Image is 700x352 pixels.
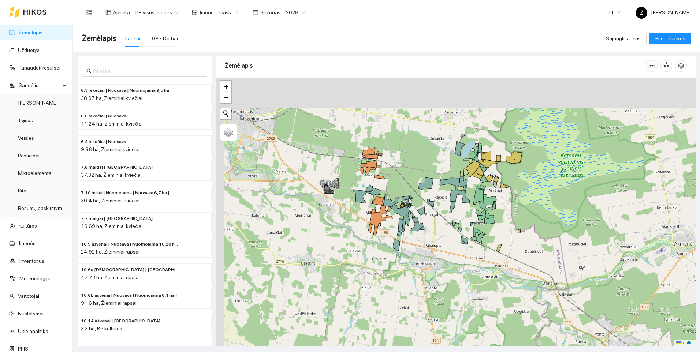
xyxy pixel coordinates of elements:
span: 2026 [286,7,305,18]
a: Pridėti laukus [649,35,691,41]
span: BP visos įmonės [135,7,179,18]
button: Sujungti laukus [600,33,647,44]
span: 37.32 ha, Žieminiai kviečiai [81,172,142,178]
a: Resursų paskirstymas [18,205,67,211]
button: Pridėti laukus [649,33,691,44]
span: Aplinka : [113,8,131,16]
a: Kita [18,188,26,194]
span: Pridėti laukus [655,34,685,42]
a: Vartotojai [18,293,39,299]
span: column-width [646,63,657,69]
span: search [86,68,92,74]
span: Ž [640,7,643,19]
span: Žemėlapis [82,33,116,44]
div: Laukai [125,34,140,42]
a: Nustatymai [18,311,44,317]
span: Sandėlis [19,78,60,93]
a: Leaflet [676,340,694,345]
span: 9.66 ha, Žieminiai kviečiai [81,146,139,152]
a: Įmonės [19,240,36,246]
span: 10.69 ha, Žieminiai kviečiai [81,223,143,229]
a: Inventorius [19,258,44,264]
span: 11.24 ha, Žieminiai kviečiai [81,121,143,127]
a: Zoom in [220,81,231,92]
span: Sezonas : [260,8,282,16]
span: calendar [253,10,258,15]
button: menu-fold [82,5,97,20]
input: Paieška [93,67,203,75]
span: 47.73 ha, Žieminiai rapsai [81,274,140,280]
span: 30.4 ha, Žieminiai kviečiai [81,198,139,203]
a: Užduotys [18,47,40,53]
span: 10.14 Ašvėnai | Nuosava [81,318,160,325]
a: Zoom out [220,92,231,103]
div: Žemėlapis [225,55,646,76]
span: + [224,82,228,91]
span: Ivasta [219,7,239,18]
button: Initiate a new search [220,108,231,119]
button: column-width [646,60,658,72]
a: Veislės [18,135,34,141]
a: Kultūros [19,223,37,229]
span: 24.92 ha, Žieminiai rapsai [81,249,139,255]
span: 10.6b ašvėnai | Nuosava | Nuomojama 6,1 ha | [81,292,177,299]
span: menu-fold [86,9,93,16]
div: GPS Darbai [152,34,178,42]
span: 3.3 ha, Be kultūros [81,326,122,332]
span: Įmonė : [200,8,215,16]
span: 7.10 miliai | Nuomojama | Nuosava 6,7 ha | [81,190,170,196]
span: shop [192,10,198,15]
a: Žemėlapis [19,30,42,35]
span: 6.4 rekečiai | Nuosava [81,138,126,145]
span: [PERSON_NAME] [636,10,691,15]
a: Panaudoti resursai [19,65,60,71]
span: 6.3 rekečiai | Nuosava | Nuomojama 9,5 ha [81,87,169,94]
a: Mikroelementai [18,170,53,176]
span: 7.8 maigai | Nuosava [81,164,153,171]
span: 6.6 rekečiai | Nuosava [81,113,126,120]
a: Layers [220,124,237,141]
span: − [224,93,228,102]
span: 10.9 ašvėnai | Nuosava | Nuomojama 10,20 ha | [81,241,179,248]
span: 38.07 ha, Žieminiai kviečiai [81,95,142,101]
span: LT [609,7,621,18]
a: [PERSON_NAME] [18,100,58,106]
a: Pesticidai [18,153,40,158]
a: Sujungti laukus [600,35,647,41]
a: Trąšos [18,117,33,123]
a: Ūkio analitika [18,328,48,334]
a: Meteorologija [19,276,51,281]
span: Sujungti laukus [606,34,641,42]
span: layout [105,10,111,15]
a: PPIS [18,346,28,352]
span: 10.6a ašvėnai | Nuomojama | Nuosava 6,0 ha | [81,266,179,273]
span: 7.7 maigai | Nuomojama [81,215,153,222]
span: 9.16 ha, Žieminiai rapsai [81,300,137,306]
